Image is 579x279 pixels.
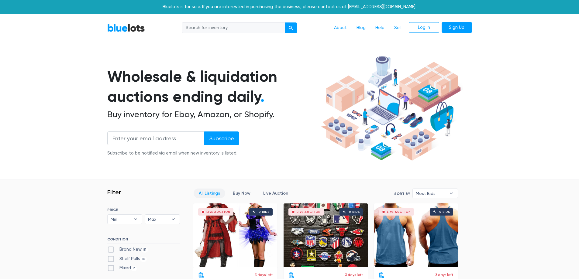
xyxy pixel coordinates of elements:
a: Live Auction [258,189,293,198]
a: Live Auction 0 bids [284,203,368,267]
span: 81 [142,247,148,252]
img: hero-ee84e7d0318cb26816c560f6b4441b76977f77a177738b4e94f68c95b2b83dbb.png [319,53,463,164]
b: ▾ [129,215,142,224]
label: Brand New [107,246,148,253]
a: Help [370,22,389,34]
a: Log In [409,22,439,33]
label: Sort By [394,191,410,196]
span: 10 [140,257,147,262]
h1: Wholesale & liquidation auctions ending daily [107,66,319,107]
a: Live Auction 0 bids [193,203,277,267]
p: 3 days left [345,272,363,277]
a: Buy Now [228,189,256,198]
a: About [329,22,352,34]
h6: PRICE [107,208,180,212]
h2: Buy inventory for Ebay, Amazon, or Shopify. [107,109,319,120]
label: Shelf Pulls [107,256,147,262]
span: Max [148,215,168,224]
a: All Listings [194,189,225,198]
div: Live Auction [387,210,411,213]
a: Blog [352,22,370,34]
div: 0 bids [349,210,360,213]
a: Sign Up [442,22,472,33]
b: ▾ [445,189,458,198]
input: Subscribe [204,131,239,145]
a: Live Auction 0 bids [374,203,458,267]
h6: CONDITION [107,237,180,244]
a: BlueLots [107,23,145,32]
p: 3 days left [435,272,453,277]
span: Min [111,215,131,224]
input: Search for inventory [182,22,285,33]
input: Enter your email address [107,131,205,145]
div: Live Auction [297,210,321,213]
a: Sell [389,22,406,34]
div: Live Auction [206,210,230,213]
p: 3 days left [255,272,273,277]
label: Mixed [107,265,137,271]
span: . [260,87,264,106]
div: 0 bids [439,210,450,213]
span: Most Bids [416,189,446,198]
h3: Filter [107,189,121,196]
div: 0 bids [259,210,270,213]
span: 2 [131,266,137,271]
div: Subscribe to be notified via email when new inventory is listed. [107,150,239,157]
b: ▾ [167,215,180,224]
